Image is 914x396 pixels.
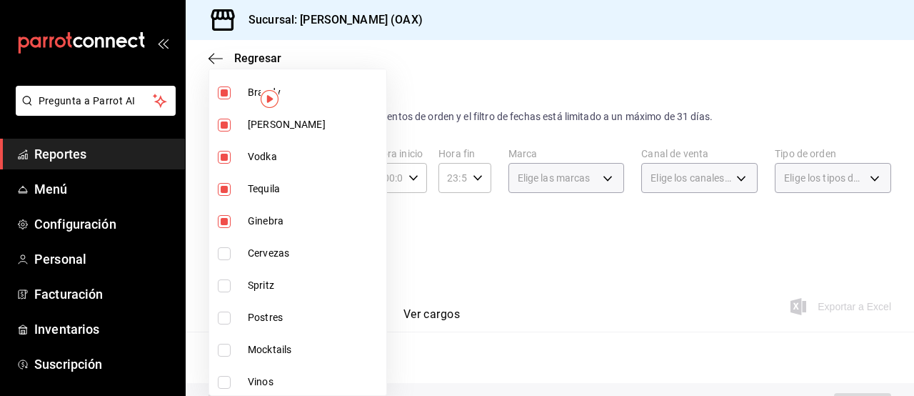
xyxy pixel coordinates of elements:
[248,278,381,293] span: Spritz
[248,375,381,390] span: Vinos
[248,310,381,325] span: Postres
[248,342,381,357] span: Mocktails
[248,149,381,164] span: Vodka
[261,90,278,108] img: Tooltip marker
[248,182,381,197] span: Tequila
[248,214,381,229] span: Ginebra
[248,85,381,100] span: Brandy
[248,246,381,261] span: Cervezas
[248,117,381,132] span: [PERSON_NAME]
